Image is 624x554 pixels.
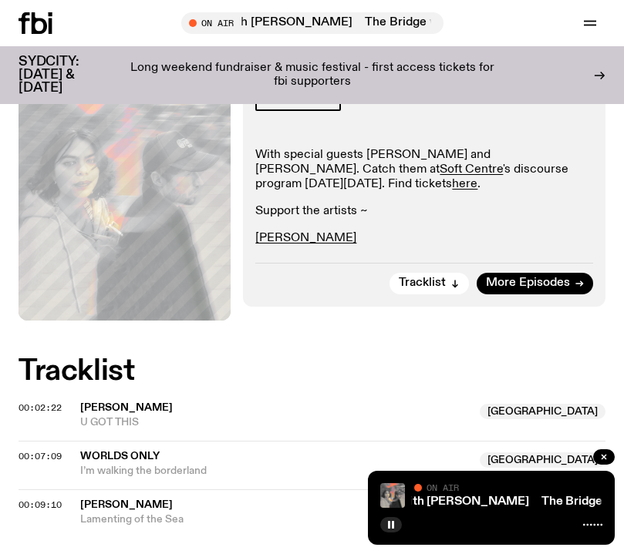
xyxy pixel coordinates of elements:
span: [PERSON_NAME] [80,402,173,413]
a: The Bridge with [PERSON_NAME] [336,495,529,508]
span: Worlds Only [80,451,160,462]
span: [PERSON_NAME] [80,499,173,510]
a: More Episodes [477,273,593,294]
span: 00:02:22 [19,401,62,414]
a: Soft Centre [440,163,503,176]
a: here [452,178,477,190]
span: [GEOGRAPHIC_DATA] [480,404,605,419]
span: U GOT THIS [80,415,471,430]
span: 00:09:10 [19,499,62,511]
span: On Air [427,482,459,492]
span: More Episodes [486,277,570,289]
span: [GEOGRAPHIC_DATA] [480,452,605,468]
span: Tracklist [399,277,446,289]
a: [PERSON_NAME] [255,232,356,244]
button: Tracklist [390,273,469,294]
p: Support the artists ~ [255,204,593,219]
h2: Tracklist [19,358,605,385]
span: Lamenting of the Sea [80,512,471,527]
p: With special guests [PERSON_NAME] and [PERSON_NAME]. Catch them at 's discourse program [DATE][DA... [255,148,593,193]
span: I’m walking the borderland [80,464,471,478]
button: On AirThe Bridge with [PERSON_NAME]The Bridge with [PERSON_NAME] [181,12,444,34]
h3: SYDCITY: [DATE] & [DATE] [19,55,117,95]
p: Long weekend fundraiser & music festival - first access tickets for fbi supporters [130,62,494,89]
span: 00:07:09 [19,450,62,462]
